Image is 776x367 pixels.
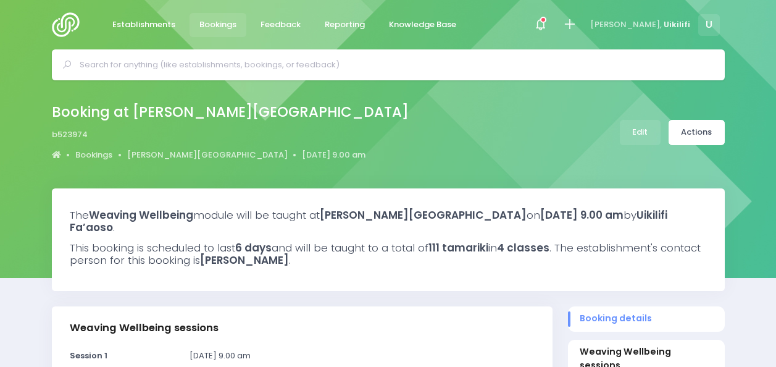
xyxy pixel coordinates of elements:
[379,13,467,37] a: Knowledge Base
[669,120,725,145] a: Actions
[52,104,409,120] h2: Booking at [PERSON_NAME][GEOGRAPHIC_DATA]
[251,13,311,37] a: Feedback
[620,120,661,145] a: Edit
[70,242,707,267] h3: This booking is scheduled to last and will be taught to a total of in . The establishment's conta...
[127,149,288,161] a: [PERSON_NAME][GEOGRAPHIC_DATA]
[52,12,87,37] img: Logo
[70,322,219,334] h3: Weaving Wellbeing sessions
[315,13,375,37] a: Reporting
[102,13,186,37] a: Establishments
[261,19,301,31] span: Feedback
[75,149,112,161] a: Bookings
[182,350,542,362] div: [DATE] 9.00 am
[497,240,549,255] strong: 4 classes
[389,19,456,31] span: Knowledge Base
[52,129,88,141] span: b523974
[70,208,667,235] strong: Uikilifi Fa’aoso
[199,19,236,31] span: Bookings
[70,350,107,361] strong: Session 1
[320,208,527,222] strong: [PERSON_NAME][GEOGRAPHIC_DATA]
[568,306,725,332] a: Booking details
[302,149,365,161] a: [DATE] 9.00 am
[590,19,662,31] span: [PERSON_NAME],
[200,253,289,268] strong: [PERSON_NAME]
[325,19,365,31] span: Reporting
[70,209,707,234] h3: The module will be taught at on by .
[89,208,193,222] strong: Weaving Wellbeing
[664,19,690,31] span: Uikilifi
[190,13,247,37] a: Bookings
[80,56,707,74] input: Search for anything (like establishments, bookings, or feedback)
[112,19,175,31] span: Establishments
[428,240,488,255] strong: 111 tamariki
[235,240,272,255] strong: 6 days
[698,14,720,36] span: U
[540,208,624,222] strong: [DATE] 9.00 am
[580,312,712,325] span: Booking details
